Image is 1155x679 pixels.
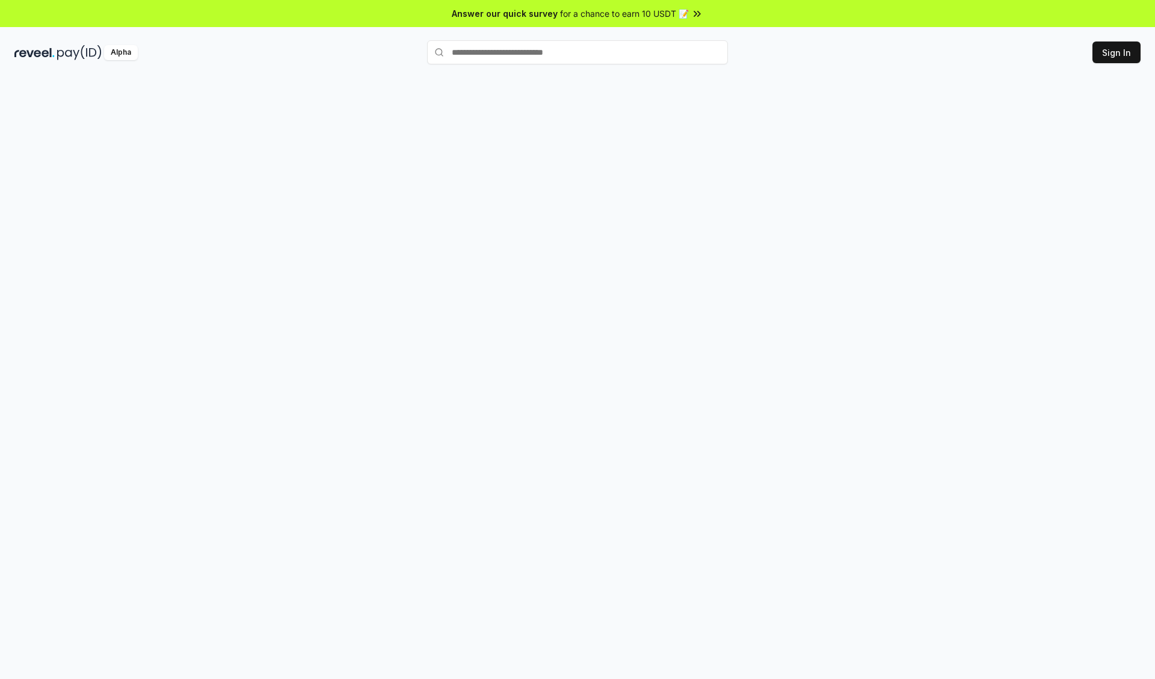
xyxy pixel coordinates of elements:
span: for a chance to earn 10 USDT 📝 [560,7,689,20]
button: Sign In [1092,41,1141,63]
div: Alpha [104,45,138,60]
span: Answer our quick survey [452,7,558,20]
img: pay_id [57,45,102,60]
img: reveel_dark [14,45,55,60]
